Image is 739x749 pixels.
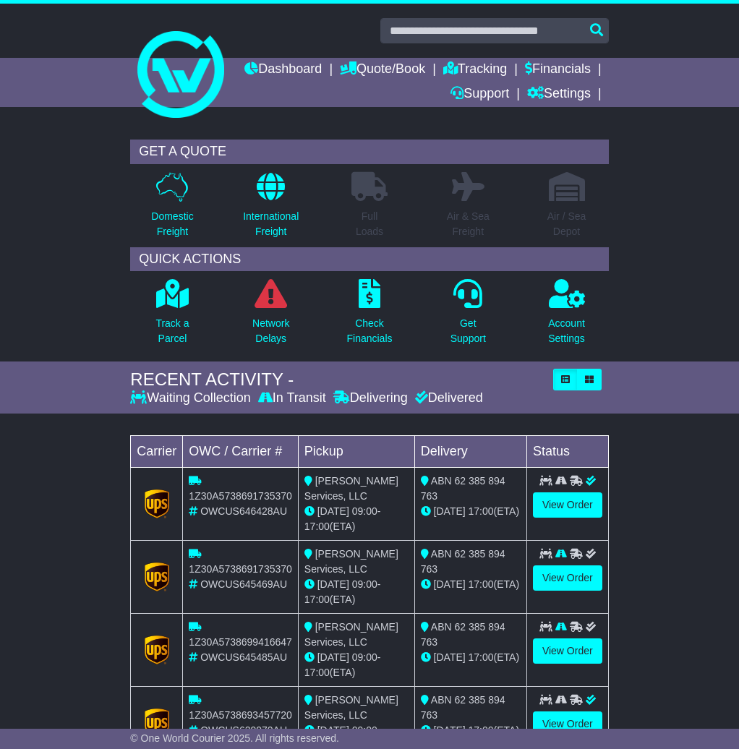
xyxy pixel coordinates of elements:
[330,390,411,406] div: Delivering
[317,651,349,663] span: [DATE]
[304,548,398,575] span: [PERSON_NAME] Services, LLC
[304,650,409,680] div: - (ETA)
[526,435,608,467] td: Status
[304,504,409,534] div: - (ETA)
[304,521,330,532] span: 17:00
[450,316,486,346] p: Get Support
[200,651,287,663] span: OWCUS645485AU
[527,82,591,107] a: Settings
[130,369,545,390] div: RECENT ACTIVITY -
[414,435,526,467] td: Delivery
[242,171,299,247] a: InternationalFreight
[155,316,189,346] p: Track a Parcel
[130,732,339,744] span: © One World Courier 2025. All rights reserved.
[189,709,291,721] span: 1Z30A5738693457720
[352,651,377,663] span: 09:00
[255,390,330,406] div: In Transit
[346,316,392,346] p: Check Financials
[421,475,505,502] span: ABN 62 385 894 763
[450,278,487,354] a: GetSupport
[352,505,377,517] span: 09:00
[155,278,189,354] a: Track aParcel
[352,578,377,590] span: 09:00
[145,635,169,664] img: GetCarrierServiceLogo
[200,505,287,517] span: OWCUS646428AU
[130,247,608,272] div: QUICK ACTIONS
[421,694,505,721] span: ABN 62 385 894 763
[189,563,291,575] span: 1Z30A5738691735370
[243,209,299,239] p: International Freight
[547,209,586,239] p: Air / Sea Depot
[533,638,602,664] a: View Order
[304,577,409,607] div: - (ETA)
[547,278,586,354] a: AccountSettings
[450,82,509,107] a: Support
[304,694,398,721] span: [PERSON_NAME] Services, LLC
[189,490,291,502] span: 1Z30A5738691735370
[469,505,494,517] span: 17:00
[352,724,377,736] span: 09:00
[150,171,194,247] a: DomesticFreight
[469,651,494,663] span: 17:00
[434,505,466,517] span: [DATE]
[252,278,290,354] a: NetworkDelays
[421,504,521,519] div: (ETA)
[304,594,330,605] span: 17:00
[447,209,490,239] p: Air & Sea Freight
[421,548,505,575] span: ABN 62 385 894 763
[200,578,287,590] span: OWCUS645469AU
[317,505,349,517] span: [DATE]
[130,140,608,164] div: GET A QUOTE
[533,492,602,518] a: View Order
[434,578,466,590] span: [DATE]
[434,724,466,736] span: [DATE]
[533,711,602,737] a: View Order
[189,636,291,648] span: 1Z30A5738699416647
[151,209,193,239] p: Domestic Freight
[346,278,393,354] a: CheckFinancials
[130,390,254,406] div: Waiting Collection
[304,475,398,502] span: [PERSON_NAME] Services, LLC
[525,58,591,82] a: Financials
[340,58,425,82] a: Quote/Book
[421,723,521,738] div: (ETA)
[200,724,287,736] span: OWCUS629970AU
[317,578,349,590] span: [DATE]
[304,621,398,648] span: [PERSON_NAME] Services, LLC
[244,58,322,82] a: Dashboard
[421,650,521,665] div: (ETA)
[469,724,494,736] span: 17:00
[443,58,507,82] a: Tracking
[469,578,494,590] span: 17:00
[351,209,388,239] p: Full Loads
[131,435,183,467] td: Carrier
[304,667,330,678] span: 17:00
[434,651,466,663] span: [DATE]
[145,709,169,737] img: GetCarrierServiceLogo
[411,390,483,406] div: Delivered
[548,316,585,346] p: Account Settings
[252,316,289,346] p: Network Delays
[183,435,298,467] td: OWC / Carrier #
[317,724,349,736] span: [DATE]
[421,577,521,592] div: (ETA)
[421,621,505,648] span: ABN 62 385 894 763
[145,562,169,591] img: GetCarrierServiceLogo
[533,565,602,591] a: View Order
[298,435,414,467] td: Pickup
[145,489,169,518] img: GetCarrierServiceLogo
